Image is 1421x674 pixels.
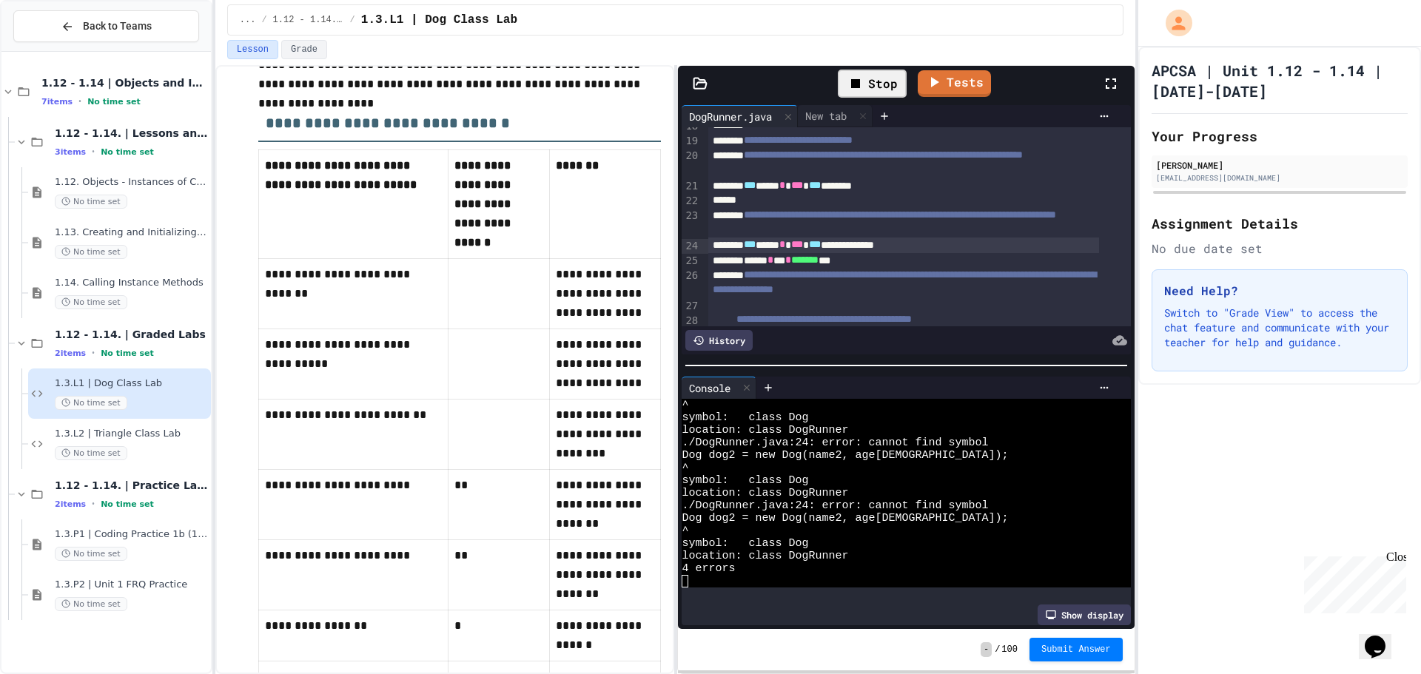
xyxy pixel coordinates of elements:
span: 1.12 - 1.14 | Objects and Instances of Classes [41,76,208,90]
span: 4 errors [682,562,735,575]
div: 22 [682,194,700,209]
button: Submit Answer [1029,638,1123,661]
div: History [685,330,753,351]
span: No time set [87,97,141,107]
span: ./DogRunner.java:24: error: cannot find symbol [682,499,988,512]
span: ... [240,14,256,26]
button: Lesson [227,40,278,59]
p: Switch to "Grade View" to access the chat feature and communicate with your teacher for help and ... [1164,306,1395,350]
iframe: chat widget [1298,550,1406,613]
span: No time set [55,396,127,410]
span: / [995,644,1000,656]
span: 1.12 - 1.14. | Practice Labs [55,479,208,492]
div: 20 [682,149,700,179]
div: Show display [1038,604,1131,625]
span: 1.12 - 1.14. | Lessons and Notes [55,127,208,140]
span: symbol: class Dog [682,474,808,487]
span: 2 items [55,348,86,358]
div: 24 [682,239,700,254]
div: 27 [682,299,700,314]
span: ^ [682,462,688,474]
span: No time set [55,245,127,259]
iframe: chat widget [1359,615,1406,659]
div: New tab [798,105,873,127]
span: No time set [101,499,154,509]
h2: Your Progress [1152,126,1408,146]
div: Stop [838,70,907,98]
div: Chat with us now!Close [6,6,102,94]
span: 1.12 - 1.14. | Graded Labs [273,14,344,26]
div: 26 [682,269,700,299]
div: Console [682,377,756,399]
div: DogRunner.java [682,109,779,124]
span: / [261,14,266,26]
span: ^ [682,525,688,537]
span: 1.14. Calling Instance Methods [55,277,208,289]
span: 100 [1001,644,1018,656]
span: - [981,642,992,657]
div: 21 [682,179,700,194]
span: ./DogRunner.java:24: error: cannot find symbol [682,437,988,449]
span: 1.3.P2 | Unit 1 FRQ Practice [55,579,208,591]
span: symbol: class Dog [682,411,808,424]
div: 25 [682,254,700,269]
span: No time set [55,295,127,309]
span: ^ [682,399,688,411]
span: location: class DogRunner [682,550,848,562]
div: DogRunner.java [682,105,798,127]
span: • [92,347,95,359]
span: • [92,498,95,510]
span: No time set [55,195,127,209]
span: No time set [101,147,154,157]
div: 18 [682,119,700,134]
h3: Need Help? [1164,282,1395,300]
a: Tests [918,70,991,97]
span: 1.13. Creating and Initializing Objects: Constructors [55,226,208,239]
div: [PERSON_NAME] [1156,158,1403,172]
span: 1.12 - 1.14. | Graded Labs [55,328,208,341]
div: 23 [682,209,700,239]
button: Grade [281,40,327,59]
span: 1.3.L1 | Dog Class Lab [361,11,517,29]
span: No time set [55,547,127,561]
span: symbol: class Dog [682,537,808,550]
span: location: class DogRunner [682,424,848,437]
span: location: class DogRunner [682,487,848,499]
span: Submit Answer [1041,644,1111,656]
span: 7 items [41,97,73,107]
span: 2 items [55,499,86,509]
span: No time set [101,348,154,358]
span: 1.3.P1 | Coding Practice 1b (1.7-1.15) [55,528,208,541]
div: 19 [682,134,700,149]
span: 3 items [55,147,86,157]
div: [EMAIL_ADDRESS][DOMAIN_NAME] [1156,172,1403,183]
span: / [350,14,355,26]
div: No due date set [1152,240,1408,257]
span: Back to Teams [83,18,152,34]
span: • [92,146,95,158]
span: • [78,95,81,107]
div: Console [682,380,738,396]
span: No time set [55,597,127,611]
div: My Account [1150,6,1196,40]
h2: Assignment Details [1152,213,1408,234]
h1: APCSA | Unit 1.12 - 1.14 | [DATE]-[DATE] [1152,60,1408,101]
span: No time set [55,446,127,460]
span: 1.3.L1 | Dog Class Lab [55,377,208,390]
div: 28 [682,314,700,328]
span: 1.3.L2 | Triangle Class Lab [55,428,208,440]
span: 1.12. Objects - Instances of Classes [55,176,208,189]
div: New tab [798,108,854,124]
span: Dog dog2 = new Dog(name2, age[DEMOGRAPHIC_DATA]); [682,449,1008,462]
button: Back to Teams [13,10,199,42]
span: Dog dog2 = new Dog(name2, age[DEMOGRAPHIC_DATA]); [682,512,1008,525]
